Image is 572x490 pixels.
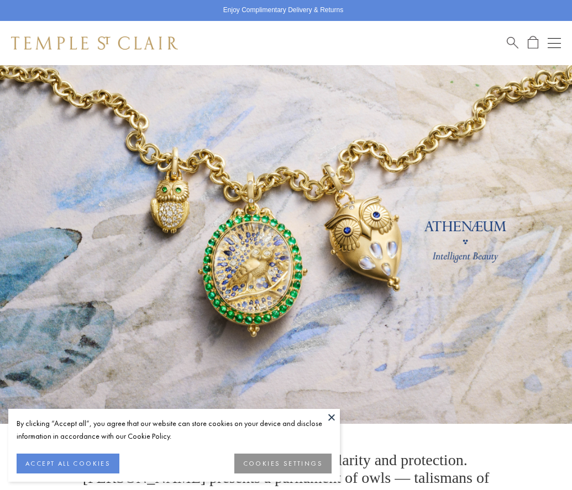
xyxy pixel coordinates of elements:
a: Open Shopping Bag [528,36,538,50]
a: Search [507,36,518,50]
img: Temple St. Clair [11,36,178,50]
p: Enjoy Complimentary Delivery & Returns [223,5,343,16]
button: COOKIES SETTINGS [234,454,332,473]
button: Open navigation [548,36,561,50]
button: ACCEPT ALL COOKIES [17,454,119,473]
div: By clicking “Accept all”, you agree that our website can store cookies on your device and disclos... [17,417,332,443]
